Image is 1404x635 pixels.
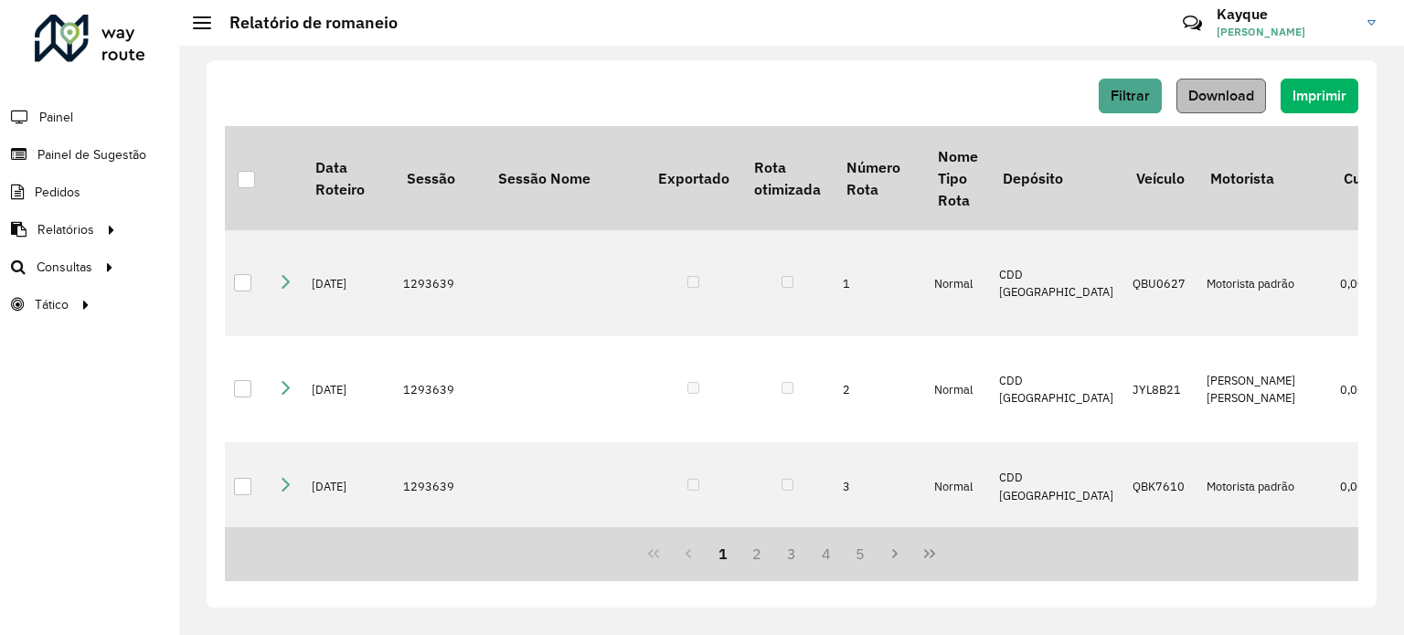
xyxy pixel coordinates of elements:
[39,108,73,127] span: Painel
[1099,79,1162,113] button: Filtrar
[394,336,485,442] td: 1293639
[1331,126,1394,230] th: Custo
[1331,442,1394,531] td: 0,00
[741,126,833,230] th: Rota otimizada
[1173,4,1212,43] a: Contato Rápido
[925,442,990,531] td: Normal
[645,126,741,230] th: Exportado
[834,442,925,531] td: 3
[706,536,740,571] button: 1
[990,442,1123,531] td: CDD [GEOGRAPHIC_DATA]
[844,536,878,571] button: 5
[990,336,1123,442] td: CDD [GEOGRAPHIC_DATA]
[394,442,485,531] td: 1293639
[809,536,844,571] button: 4
[925,336,990,442] td: Normal
[834,230,925,336] td: 1
[37,258,92,277] span: Consultas
[925,126,990,230] th: Nome Tipo Rota
[990,230,1123,336] td: CDD [GEOGRAPHIC_DATA]
[303,336,394,442] td: [DATE]
[485,126,645,230] th: Sessão Nome
[1197,126,1331,230] th: Motorista
[834,126,925,230] th: Número Rota
[394,126,485,230] th: Sessão
[1331,230,1394,336] td: 0,00
[303,442,394,531] td: [DATE]
[912,536,947,571] button: Last Page
[303,230,394,336] td: [DATE]
[1123,126,1197,230] th: Veículo
[1197,442,1331,531] td: Motorista padrão
[35,295,69,314] span: Tático
[211,13,398,33] h2: Relatório de romaneio
[990,126,1123,230] th: Depósito
[37,220,94,239] span: Relatórios
[37,145,146,164] span: Painel de Sugestão
[877,536,912,571] button: Next Page
[1111,88,1150,103] span: Filtrar
[1331,336,1394,442] td: 0,00
[739,536,774,571] button: 2
[1176,79,1266,113] button: Download
[303,126,394,230] th: Data Roteiro
[1197,336,1331,442] td: [PERSON_NAME] [PERSON_NAME]
[1281,79,1358,113] button: Imprimir
[394,230,485,336] td: 1293639
[1197,230,1331,336] td: Motorista padrão
[1188,88,1254,103] span: Download
[1217,24,1354,40] span: [PERSON_NAME]
[1217,5,1354,23] h3: Kayque
[774,536,809,571] button: 3
[834,336,925,442] td: 2
[1123,336,1197,442] td: JYL8B21
[1123,230,1197,336] td: QBU0627
[1123,442,1197,531] td: QBK7610
[925,230,990,336] td: Normal
[35,183,80,202] span: Pedidos
[1292,88,1346,103] span: Imprimir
